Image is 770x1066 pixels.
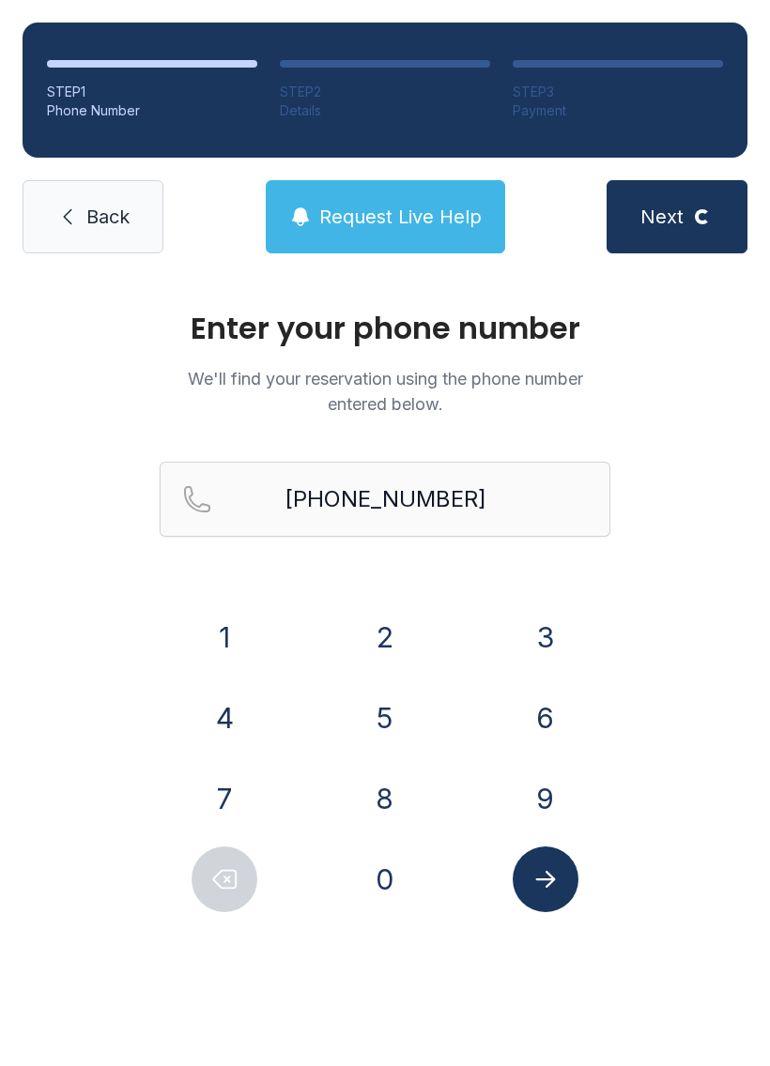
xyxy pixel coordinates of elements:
[352,604,418,670] button: 2
[192,766,257,831] button: 7
[513,846,578,912] button: Submit lookup form
[352,846,418,912] button: 0
[192,846,257,912] button: Delete number
[280,83,490,101] div: STEP 2
[192,685,257,751] button: 4
[160,462,610,537] input: Reservation phone number
[47,101,257,120] div: Phone Number
[319,204,482,230] span: Request Live Help
[513,604,578,670] button: 3
[86,204,130,230] span: Back
[513,685,578,751] button: 6
[513,766,578,831] button: 9
[513,83,723,101] div: STEP 3
[160,313,610,343] h1: Enter your phone number
[160,366,610,417] p: We'll find your reservation using the phone number entered below.
[640,204,684,230] span: Next
[513,101,723,120] div: Payment
[352,685,418,751] button: 5
[352,766,418,831] button: 8
[47,83,257,101] div: STEP 1
[280,101,490,120] div: Details
[192,604,257,670] button: 1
